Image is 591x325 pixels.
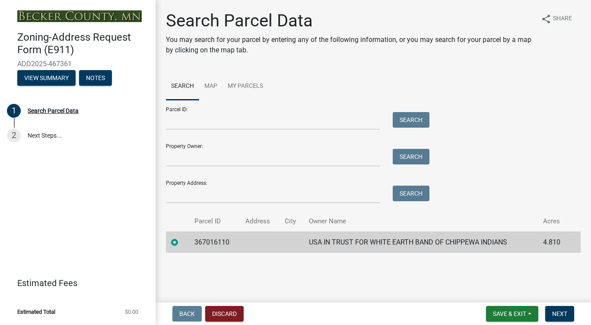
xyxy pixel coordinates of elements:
a: Estimated Fees [7,274,142,292]
span: Back [179,310,195,317]
th: Address [240,211,280,232]
button: Discard [205,306,244,322]
span: Share [553,14,572,24]
button: Search [393,112,429,128]
a: Search [166,73,199,100]
h1: Search Parcel Data [166,10,534,31]
button: View Summary [17,70,76,86]
div: 2 [7,129,21,142]
h4: Zoning-Address Request Form (E911) [17,31,149,56]
button: Back [172,306,202,322]
wm-modal-confirm: Summary [17,75,76,82]
img: Becker County, Minnesota [17,10,142,22]
span: $0.00 [125,309,138,315]
td: USA IN TRUST FOR WHITE EARTH BAND OF CHIPPEWA INDIANS [304,232,538,253]
span: Estimated Total [17,309,55,315]
span: Save & Exit [493,310,526,317]
td: 4.810 [538,232,569,253]
wm-modal-confirm: Notes [79,75,112,82]
a: Map [199,73,222,100]
a: My Parcels [222,73,268,100]
div: 1 [7,104,21,118]
div: Search Parcel Data [28,108,79,114]
button: Save & Exit [486,306,538,322]
span: ADD2025-467361 [17,60,138,68]
th: Parcel ID [189,211,240,232]
th: City [280,211,304,232]
button: Next [545,306,574,322]
p: You may search for your parcel by entering any of the following information, or you may search fo... [166,35,534,55]
i: share [541,14,551,24]
th: Acres [538,211,569,232]
span: Next [552,310,567,317]
td: 367016110 [189,232,240,253]
button: Search [393,149,429,164]
th: Owner Name [304,211,538,232]
button: Search [393,186,429,201]
button: Notes [79,70,112,86]
button: shareShare [534,10,579,27]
